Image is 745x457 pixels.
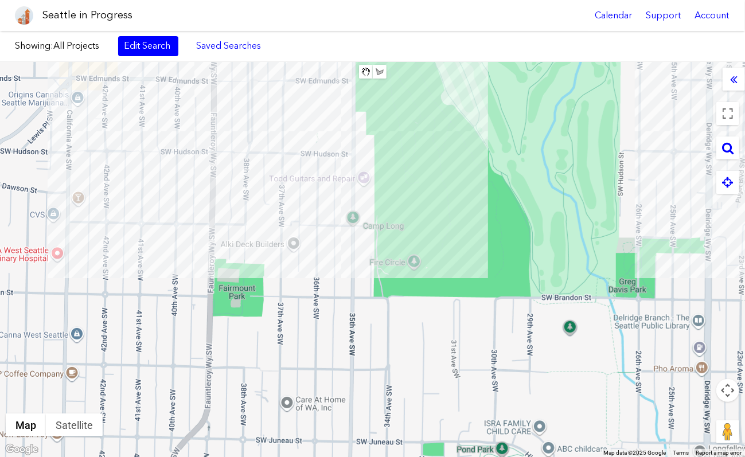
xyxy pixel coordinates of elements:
[42,8,132,22] h1: Seattle in Progress
[716,420,739,443] button: Drag Pegman onto the map to open Street View
[359,65,373,79] button: Stop drawing
[3,442,41,457] img: Google
[6,413,46,436] button: Show street map
[696,450,742,456] a: Report a map error
[3,442,41,457] a: Open this area in Google Maps (opens a new window)
[190,36,267,56] a: Saved Searches
[716,102,739,125] button: Toggle fullscreen view
[15,40,107,52] label: Showing:
[373,65,387,79] button: Draw a shape
[118,36,178,56] a: Edit Search
[673,450,689,456] a: Terms
[716,379,739,402] button: Map camera controls
[46,413,103,436] button: Show satellite imagery
[15,6,33,25] img: favicon-96x96.png
[603,450,666,456] span: Map data ©2025 Google
[53,40,99,51] span: All Projects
